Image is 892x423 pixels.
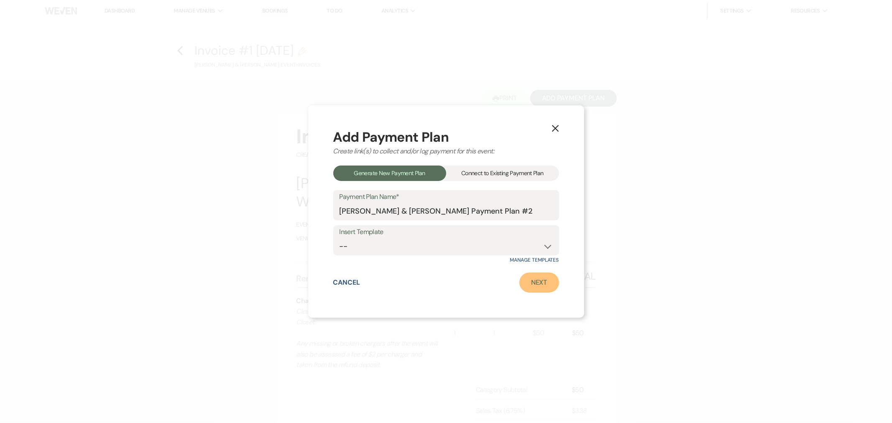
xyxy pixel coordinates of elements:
div: Add Payment Plan [333,130,559,144]
div: Connect to Existing Payment Plan [446,166,559,181]
label: Payment Plan Name* [340,191,553,203]
a: Next [519,273,559,293]
a: Manage Templates [510,257,559,263]
label: Insert Template [340,226,553,238]
div: Create link(s) to collect and/or log payment for this event: [333,146,559,156]
button: Cancel [333,279,360,286]
div: Generate New Payment Plan [333,166,446,181]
